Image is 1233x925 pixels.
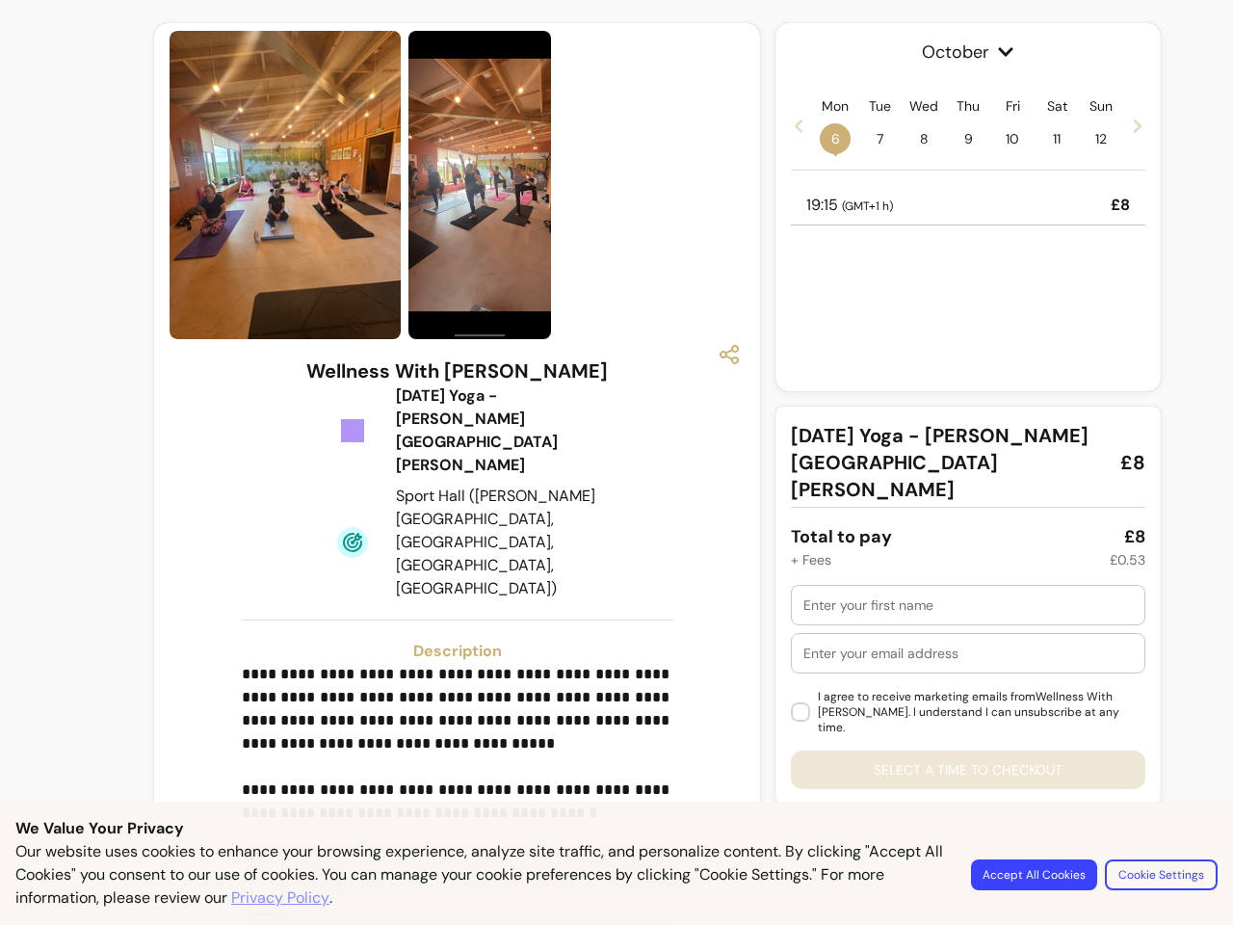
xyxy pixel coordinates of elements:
h3: Wellness With [PERSON_NAME] [306,357,608,384]
input: Enter your email address [803,644,1133,663]
div: £8 [1124,523,1145,550]
button: Accept All Cookies [971,859,1097,890]
span: 6 [820,123,851,154]
p: We Value Your Privacy [15,817,1218,840]
span: 8 [908,123,939,154]
p: Sat [1047,96,1067,116]
p: Mon [822,96,849,116]
div: Sport Hall ([PERSON_NAME][GEOGRAPHIC_DATA], [GEOGRAPHIC_DATA], [GEOGRAPHIC_DATA], [GEOGRAPHIC_DATA]) [396,485,597,600]
p: £8 [1111,194,1130,217]
span: 11 [1041,123,1072,154]
span: 7 [864,123,895,154]
button: Cookie Settings [1105,859,1218,890]
img: https://d3pz9znudhj10h.cloudfront.net/f2c471b1-bf13-483a-9fff-18ee66536664 [408,31,551,340]
p: 19:15 [806,194,893,217]
div: £0.53 [1110,550,1145,569]
p: Tue [869,96,891,116]
span: £8 [1120,449,1145,476]
img: Tickets Icon [337,415,368,446]
span: 9 [953,123,984,154]
span: • [833,145,838,164]
a: Privacy Policy [231,886,329,910]
span: [DATE] Yoga - [PERSON_NAME][GEOGRAPHIC_DATA][PERSON_NAME] [791,422,1105,503]
p: Our website uses cookies to enhance your browsing experience, analyze site traffic, and personali... [15,840,948,910]
p: Wed [909,96,938,116]
p: Thu [957,96,980,116]
p: Fri [1006,96,1020,116]
div: + Fees [791,550,831,569]
div: [DATE] Yoga - [PERSON_NAME][GEOGRAPHIC_DATA][PERSON_NAME] [396,384,597,477]
span: October [791,39,1145,66]
span: 12 [1086,123,1116,154]
span: 10 [997,123,1028,154]
span: ( GMT+1 h ) [842,198,893,214]
input: Enter your first name [803,595,1133,615]
img: https://d3pz9znudhj10h.cloudfront.net/c74e0076-5d23-462a-b9b2-def0f7f34900 [170,31,401,339]
p: Sun [1089,96,1113,116]
h3: Description [242,640,673,663]
div: Total to pay [791,523,892,550]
